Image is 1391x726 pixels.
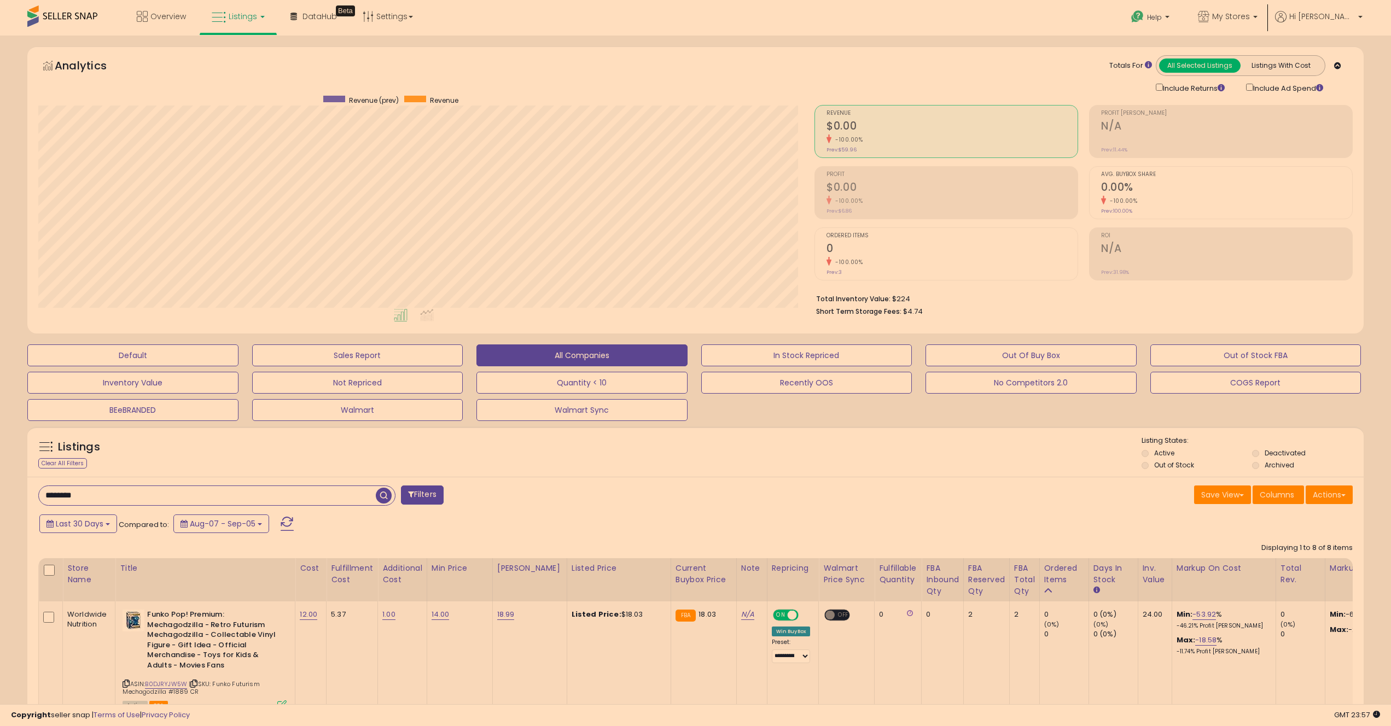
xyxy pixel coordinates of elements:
[336,5,355,16] div: Tooltip anchor
[772,563,814,574] div: Repricing
[11,710,51,720] strong: Copyright
[173,514,269,533] button: Aug-07 - Sep-05
[827,110,1078,116] span: Revenue
[1195,635,1217,646] a: -18.58
[1177,563,1271,574] div: Markup on Cost
[1150,344,1361,366] button: Out of Stock FBA
[123,680,259,696] span: | SKU: Funko Futurism Mechagodzilla #1889 CR
[827,269,842,276] small: Prev: 3
[1131,10,1144,24] i: Get Help
[1177,648,1267,655] p: -11.74% Profit [PERSON_NAME]
[27,399,238,421] button: BEeBRANDED
[56,518,103,529] span: Last 30 Days
[476,399,688,421] button: Walmart Sync
[1238,81,1341,94] div: Include Ad Spend
[1281,610,1325,619] div: 0
[701,372,912,394] button: Recently OOS
[1265,448,1306,458] label: Deactivated
[1150,372,1361,394] button: COGS Report
[926,610,955,619] div: 0
[1306,485,1353,504] button: Actions
[827,242,1078,257] h2: 0
[1093,629,1138,639] div: 0 (0%)
[827,147,857,153] small: Prev: $59.96
[903,306,923,317] span: $4.74
[827,208,852,214] small: Prev: $6.86
[252,372,463,394] button: Not Repriced
[1281,563,1320,586] div: Total Rev.
[1154,448,1174,458] label: Active
[1240,58,1322,73] button: Listings With Cost
[741,609,754,620] a: N/A
[1101,208,1132,214] small: Prev: 100.00%
[1093,563,1133,586] div: Days In Stock
[1101,242,1352,257] h2: N/A
[1142,436,1364,446] p: Listing States:
[1147,13,1162,22] span: Help
[190,518,255,529] span: Aug-07 - Sep-05
[572,610,662,619] div: $18.03
[27,372,238,394] button: Inventory Value
[300,609,317,620] a: 12.00
[1172,558,1276,601] th: The percentage added to the cost of goods (COGS) that forms the calculator for Min & Max prices.
[27,344,238,366] button: Default
[676,563,732,586] div: Current Buybox Price
[123,610,144,631] img: 41bjPSKX81L._SL40_.jpg
[772,639,811,663] div: Preset:
[1148,81,1238,94] div: Include Returns
[1261,543,1353,553] div: Displaying 1 to 8 of 8 items
[401,485,444,505] button: Filters
[67,563,110,586] div: Store Name
[816,291,1345,305] li: $224
[145,680,187,689] a: B0DJRYJW5W
[572,563,666,574] div: Listed Price
[1159,58,1241,73] button: All Selected Listings
[1194,485,1251,504] button: Save View
[1265,460,1294,470] label: Archived
[926,563,959,597] div: FBA inbound Qty
[827,120,1078,134] h2: $0.00
[1154,460,1194,470] label: Out of Stock
[94,710,140,720] a: Terms of Use
[879,610,913,619] div: 0
[1101,233,1352,239] span: ROI
[1281,629,1325,639] div: 0
[816,294,891,303] b: Total Inventory Value:
[1253,485,1304,504] button: Columns
[816,307,901,316] b: Short Term Storage Fees:
[1093,620,1109,629] small: (0%)
[55,58,128,76] h5: Analytics
[1330,609,1346,619] strong: Min:
[432,563,488,574] div: Min Price
[147,610,280,673] b: Funko Pop! Premium: Mechagodzilla - Retro Futurism Mechagodzilla - Collectable Vinyl Figure - Gif...
[741,563,763,574] div: Note
[252,344,463,366] button: Sales Report
[432,609,450,620] a: 14.00
[1101,172,1352,178] span: Avg. Buybox Share
[39,514,117,533] button: Last 30 Days
[1101,147,1127,153] small: Prev: 11.44%
[1177,609,1193,619] b: Min:
[1101,269,1129,276] small: Prev: 31.98%
[476,372,688,394] button: Quantity < 10
[831,258,863,266] small: -100.00%
[331,563,373,586] div: Fulfillment Cost
[382,563,422,586] div: Additional Cost
[774,611,788,620] span: ON
[430,96,458,105] span: Revenue
[382,609,395,620] a: 1.00
[497,563,562,574] div: [PERSON_NAME]
[1275,11,1363,36] a: Hi [PERSON_NAME]
[1212,11,1250,22] span: My Stores
[476,344,688,366] button: All Companies
[1109,61,1152,71] div: Totals For
[879,563,917,586] div: Fulfillable Quantity
[1101,181,1352,196] h2: 0.00%
[831,197,863,205] small: -100.00%
[823,563,870,586] div: Walmart Price Sync
[968,563,1005,597] div: FBA Reserved Qty
[1101,120,1352,134] h2: N/A
[1122,2,1180,36] a: Help
[1330,624,1349,635] strong: Max:
[142,710,190,720] a: Privacy Policy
